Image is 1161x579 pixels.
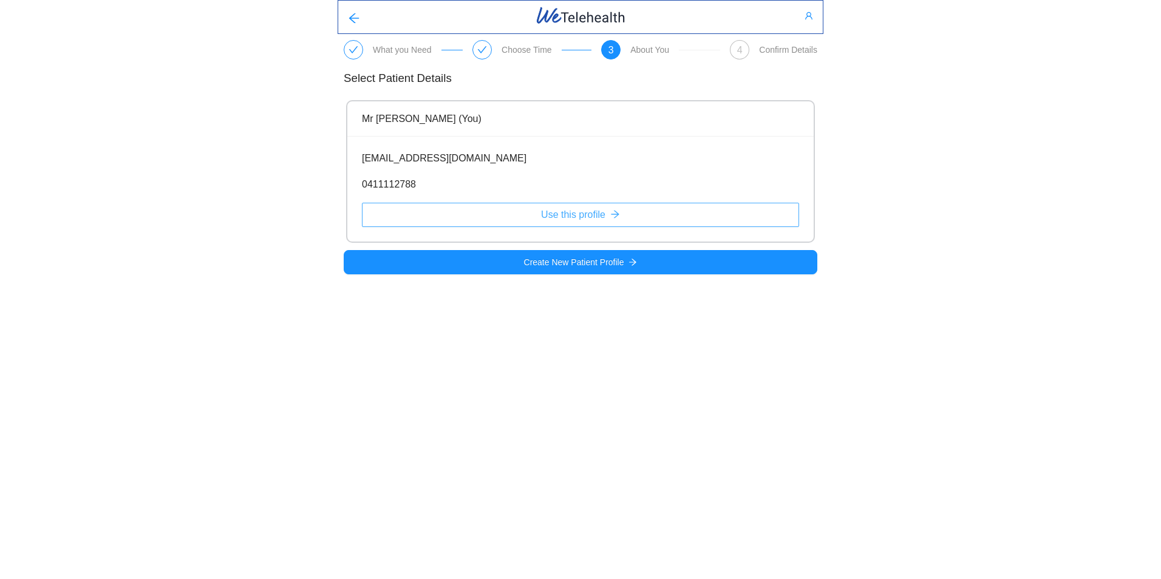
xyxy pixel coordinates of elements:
button: user [795,6,823,25]
span: Use this profile [541,207,605,222]
h3: Select Patient Details [344,69,817,87]
button: Create New Patient Profilearrow-right [344,250,817,274]
div: About You [630,45,669,55]
span: check [349,45,358,55]
span: check [477,45,487,55]
span: 4 [737,45,743,55]
span: arrow-left [348,12,360,26]
div: Mr [PERSON_NAME] (You) [362,111,799,126]
button: arrow-left [338,5,370,29]
div: [EMAIL_ADDRESS][DOMAIN_NAME] [362,151,799,166]
div: 0411112788 [362,177,799,192]
button: Use this profilearrow-right [362,203,799,227]
span: arrow-right [610,209,620,221]
span: arrow-right [628,258,637,268]
span: user [805,12,813,21]
div: Choose Time [502,45,551,55]
div: What you Need [373,45,432,55]
div: Confirm Details [759,45,817,55]
img: WeTelehealth [535,5,627,25]
span: Create New Patient Profile [524,256,624,269]
span: 3 [608,45,614,55]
